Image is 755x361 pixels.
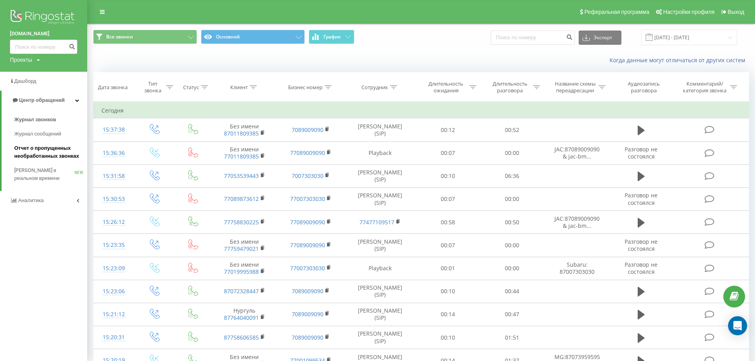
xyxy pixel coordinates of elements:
[224,172,259,180] a: 77053539443
[344,164,416,187] td: [PERSON_NAME] (SIP)
[416,326,480,349] td: 00:10
[292,172,323,180] a: 7007303030
[101,145,126,161] div: 15:36:36
[10,30,77,38] a: [DOMAIN_NAME]
[224,268,259,275] a: 77019995988
[344,326,416,349] td: [PERSON_NAME] (SIP)
[416,164,480,187] td: 00:10
[10,56,32,64] div: Проекты
[554,80,596,94] div: Название схемы переадресации
[224,287,259,295] a: 87072328447
[728,316,747,335] div: Open Intercom Messenger
[201,30,305,44] button: Основной
[489,80,531,94] div: Длительность разговора
[14,113,87,127] a: Журнал звонков
[101,284,126,299] div: 15:23:06
[344,187,416,210] td: [PERSON_NAME] (SIP)
[224,153,259,160] a: 77011809385
[416,280,480,303] td: 00:10
[230,84,248,91] div: Клиент
[610,56,749,64] a: Когда данные могут отличаться от других систем
[14,78,36,84] span: Дашборд
[14,144,83,160] span: Отчет о пропущенных необработанных звонках
[183,84,199,91] div: Статус
[480,280,544,303] td: 00:44
[224,334,259,341] a: 87758606585
[491,31,575,45] input: Поиск по номеру
[14,127,87,141] a: Журнал сообщений
[584,9,649,15] span: Реферальная программа
[10,40,77,54] input: Поиск по номеру
[19,97,65,103] span: Центр обращений
[361,84,388,91] div: Сотрудник
[416,303,480,326] td: 00:14
[288,84,323,91] div: Бизнес номер
[344,234,416,257] td: [PERSON_NAME] (SIP)
[480,141,544,164] td: 00:00
[211,234,278,257] td: Без имени
[290,195,325,202] a: 77007303030
[292,334,323,341] a: 7089009090
[290,264,325,272] a: 77007303030
[682,80,728,94] div: Комментарий/категория звонка
[101,330,126,345] div: 15:20:31
[480,257,544,280] td: 00:00
[416,257,480,280] td: 00:01
[292,126,323,134] a: 7089009090
[323,34,341,40] span: График
[359,218,394,226] a: 77477109517
[101,214,126,230] div: 15:26:12
[544,257,610,280] td: Subaru: 87007303030
[211,303,278,326] td: Нургуль
[18,197,44,203] span: Аналитика
[554,215,600,229] span: JAC:87089009090 & jac-bm...
[101,191,126,207] div: 15:30:53
[416,211,480,234] td: 00:58
[625,191,658,206] span: Разговор не состоялся
[480,211,544,234] td: 00:50
[10,8,77,28] img: Ringostat logo
[14,130,61,138] span: Журнал сообщений
[211,141,278,164] td: Без имени
[292,287,323,295] a: 7089009090
[416,234,480,257] td: 00:07
[579,31,621,45] button: Экспорт
[224,314,259,321] a: 87764040091
[344,280,416,303] td: [PERSON_NAME] (SIP)
[480,164,544,187] td: 06:36
[93,30,197,44] button: Все звонки
[94,103,749,118] td: Сегодня
[344,257,416,280] td: Playback
[344,141,416,164] td: Playback
[416,118,480,141] td: 00:12
[101,122,126,138] div: 15:37:38
[141,80,164,94] div: Тип звонка
[290,218,325,226] a: 77089009090
[14,163,87,185] a: [PERSON_NAME] в реальном времениNEW
[14,116,56,124] span: Журнал звонков
[224,245,259,252] a: 77759479021
[480,118,544,141] td: 00:52
[106,34,133,40] span: Все звонки
[98,84,128,91] div: Дата звонка
[14,141,87,163] a: Отчет о пропущенных необработанных звонках
[2,91,87,110] a: Центр обращений
[480,303,544,326] td: 00:47
[292,310,323,318] a: 7089009090
[344,303,416,326] td: [PERSON_NAME] (SIP)
[625,238,658,252] span: Разговор не состоялся
[101,237,126,253] div: 15:23:35
[554,145,600,160] span: JAC:87089009090 & jac-bm...
[224,130,259,137] a: 87011809385
[618,80,669,94] div: Аудиозапись разговора
[290,149,325,157] a: 77089009090
[416,141,480,164] td: 00:07
[480,187,544,210] td: 00:00
[480,326,544,349] td: 01:51
[416,187,480,210] td: 00:07
[344,118,416,141] td: [PERSON_NAME] (SIP)
[480,234,544,257] td: 00:00
[425,80,467,94] div: Длительность ожидания
[625,261,658,275] span: Разговор не состоялся
[290,241,325,249] a: 77089009090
